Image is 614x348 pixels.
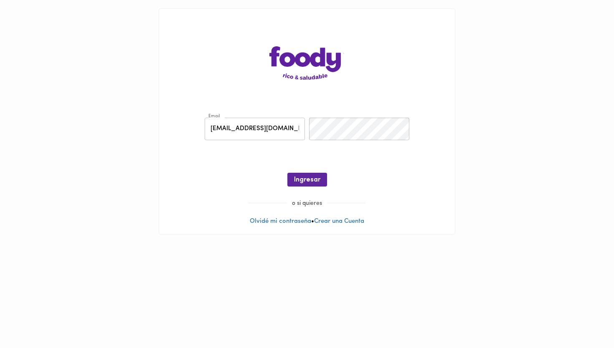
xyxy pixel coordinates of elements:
a: Crear una Cuenta [314,218,364,224]
img: logo-main-page.png [269,46,345,80]
div: • [159,9,455,234]
a: Olvidé mi contraseña [250,218,311,224]
span: o si quieres [287,200,327,207]
iframe: Messagebird Livechat Widget [566,300,606,340]
button: Ingresar [287,173,327,187]
input: pepitoperez@gmail.com [205,118,305,141]
span: Ingresar [294,176,320,184]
